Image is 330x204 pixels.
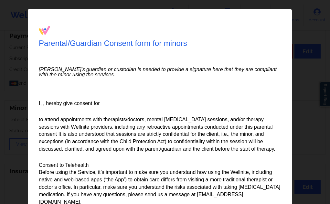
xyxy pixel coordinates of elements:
[39,116,281,153] p: to attend appointments with therapists/doctors, mental [MEDICAL_DATA] sessions, and/or therapy se...
[39,67,281,77] em: [PERSON_NAME]'s guardian or custodian is needed to provide a signature here that they are complia...
[39,100,281,107] p: I, , hereby give consent for
[39,38,187,49] p: Parental/Guardian Consent form for minors
[39,26,50,35] img: logo-blue.89d05ed7.png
